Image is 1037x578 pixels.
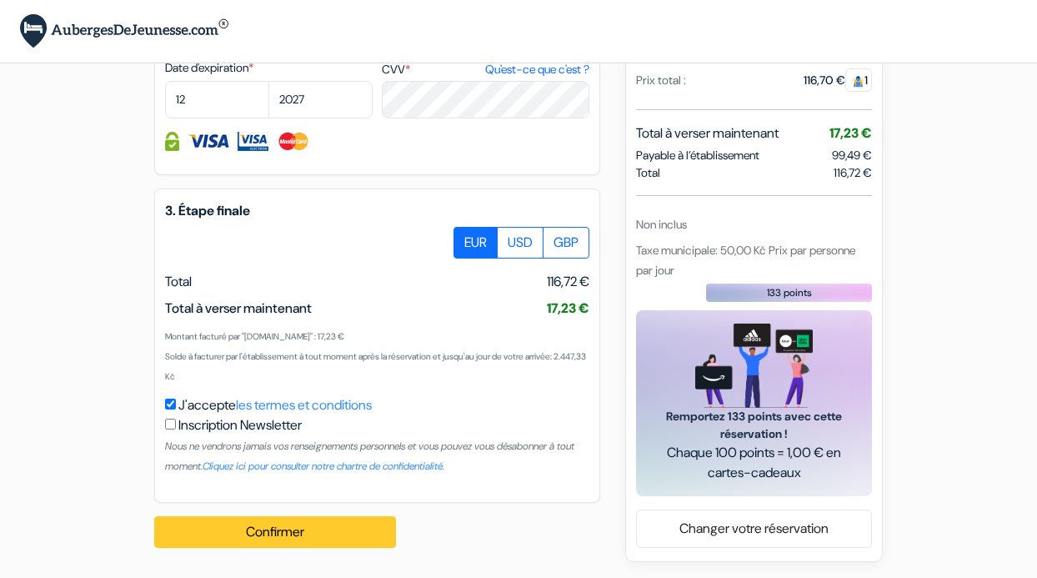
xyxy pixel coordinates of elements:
[277,132,311,151] img: Master Card
[154,516,396,548] button: Confirmer
[636,71,686,88] div: Prix total :
[636,163,660,181] span: Total
[636,242,855,277] span: Taxe municipale: 50,00 Kč Prix par personne par jour
[165,440,574,473] small: Nous ne vendrons jamais vos renseignements personnels et vous pouvez vous désabonner à tout moment.
[547,299,589,317] span: 17,23 €
[829,123,872,141] span: 17,23 €
[636,146,759,163] span: Payable à l’établissement
[165,331,344,342] small: Montant facturé par "[DOMAIN_NAME]" : 17,23 €
[695,323,813,407] img: gift_card_hero_new.png
[453,227,498,259] label: EUR
[165,59,373,77] label: Date d'expiration
[165,351,586,382] small: Solde à facturer par l'établissement à tout moment après la réservation et jusqu'au jour de votre...
[382,61,589,78] label: CVV
[852,74,864,87] img: guest.svg
[20,14,228,48] img: AubergesDeJeunesse.com
[236,396,372,414] a: les termes et conditions
[636,123,779,143] span: Total à verser maintenant
[188,132,229,151] img: Visa
[543,227,589,259] label: GBP
[636,215,872,233] div: Non inclus
[834,163,872,181] span: 116,72 €
[165,203,589,219] h5: 3. Étape finale
[165,273,192,290] span: Total
[804,71,872,88] div: 116,70 €
[238,132,268,151] img: Visa Electron
[832,147,872,162] span: 99,49 €
[845,68,872,91] span: 1
[497,227,544,259] label: USD
[656,442,852,482] span: Chaque 100 points = 1,00 € en cartes-cadeaux
[165,132,179,151] img: Information de carte de crédit entièrement encryptée et sécurisée
[637,512,871,544] a: Changer votre réservation
[547,272,589,292] span: 116,72 €
[656,407,852,442] span: Remportez 133 points avec cette réservation !
[178,395,372,415] label: J'accepte
[767,284,812,299] span: 133 points
[203,460,444,473] a: Cliquez ici pour consulter notre chartre de confidentialité.
[485,61,589,78] a: Qu'est-ce que c'est ?
[454,227,589,259] div: Basic radio toggle button group
[178,415,302,435] label: Inscription Newsletter
[165,299,312,317] span: Total à verser maintenant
